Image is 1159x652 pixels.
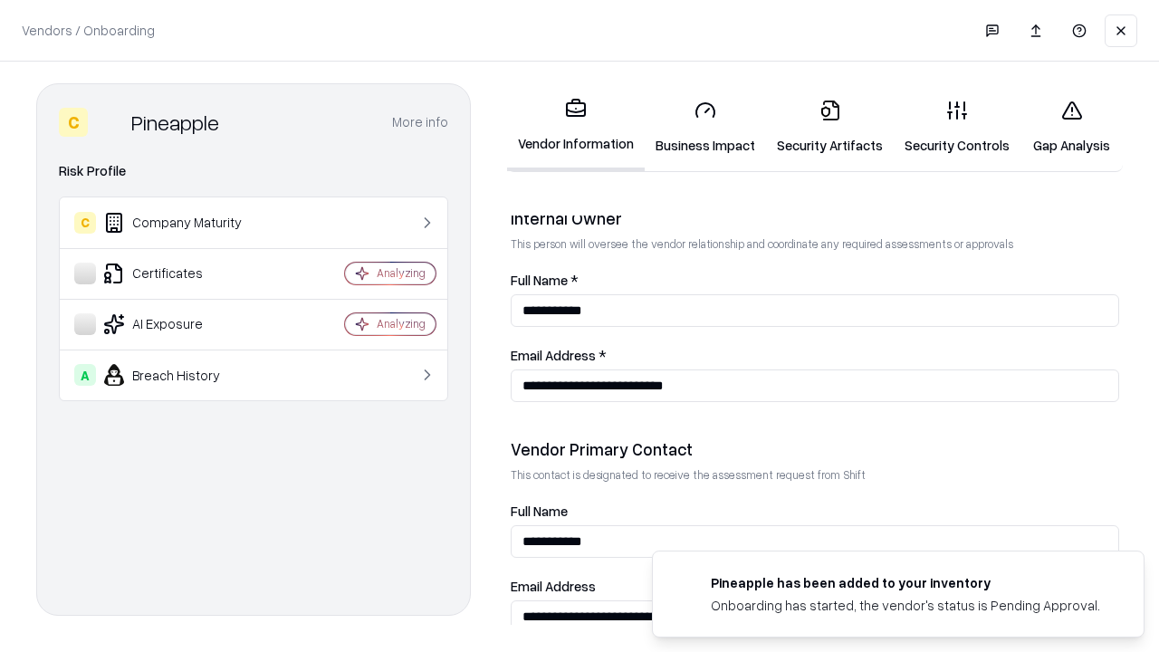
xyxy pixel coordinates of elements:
a: Gap Analysis [1020,85,1123,169]
button: More info [392,106,448,139]
a: Security Artifacts [766,85,894,169]
div: Analyzing [377,316,426,331]
div: Pineapple [131,108,219,137]
img: Pineapple [95,108,124,137]
a: Security Controls [894,85,1020,169]
div: Pineapple has been added to your inventory [711,573,1100,592]
p: This person will oversee the vendor relationship and coordinate any required assessments or appro... [511,236,1119,252]
label: Full Name [511,504,1119,518]
p: This contact is designated to receive the assessment request from Shift [511,467,1119,483]
div: AI Exposure [74,313,291,335]
a: Vendor Information [507,83,645,171]
div: C [59,108,88,137]
div: Vendor Primary Contact [511,438,1119,460]
div: Internal Owner [511,207,1119,229]
div: Breach History [74,364,291,386]
label: Email Address * [511,349,1119,362]
a: Business Impact [645,85,766,169]
div: Certificates [74,263,291,284]
div: Onboarding has started, the vendor's status is Pending Approval. [711,596,1100,615]
div: A [74,364,96,386]
label: Full Name * [511,273,1119,287]
img: pineappleenergy.com [675,573,696,595]
p: Vendors / Onboarding [22,21,155,40]
div: C [74,212,96,234]
div: Risk Profile [59,160,448,182]
div: Analyzing [377,265,426,281]
label: Email Address [511,580,1119,593]
div: Company Maturity [74,212,291,234]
